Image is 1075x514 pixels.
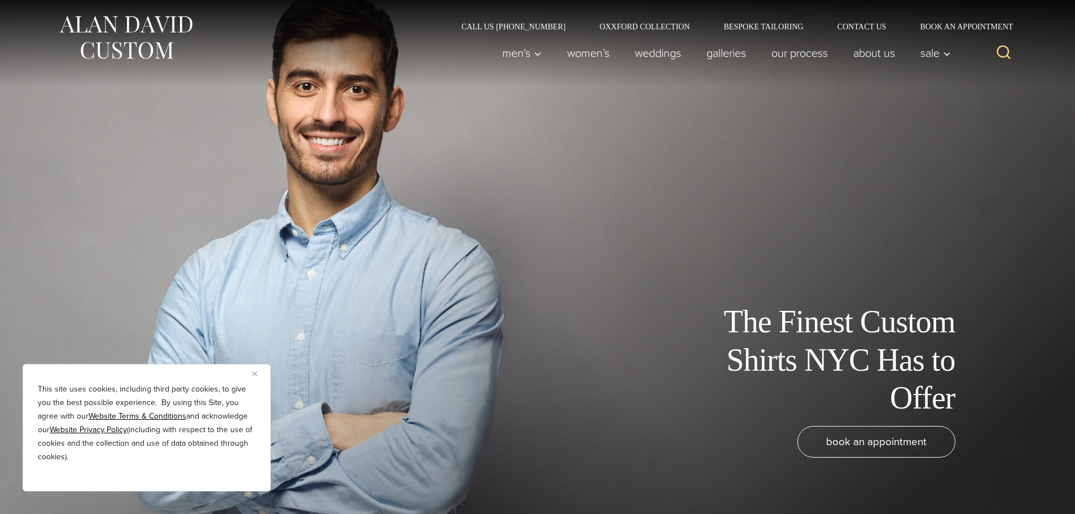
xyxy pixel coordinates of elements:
a: weddings [622,42,694,64]
img: Alan David Custom [58,12,194,63]
a: Website Privacy Policy [50,424,127,436]
img: Close [252,371,257,376]
a: Contact Us [820,23,903,30]
p: This site uses cookies, including third party cookies, to give you the best possible experience. ... [38,383,256,464]
a: Oxxford Collection [582,23,707,30]
span: Men’s [502,47,542,59]
span: book an appointment [826,433,927,450]
a: Galleries [694,42,758,64]
a: Call Us [PHONE_NUMBER] [445,23,583,30]
a: Our Process [758,42,840,64]
a: Women’s [554,42,622,64]
a: Book an Appointment [903,23,1017,30]
nav: Secondary Navigation [445,23,1017,30]
button: Close [252,367,266,380]
h1: The Finest Custom Shirts NYC Has to Offer [701,303,955,417]
button: View Search Form [990,39,1017,67]
nav: Primary Navigation [489,42,956,64]
a: About Us [840,42,907,64]
a: Website Terms & Conditions [89,410,186,422]
a: book an appointment [797,426,955,458]
span: Sale [920,47,951,59]
a: Bespoke Tailoring [707,23,820,30]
